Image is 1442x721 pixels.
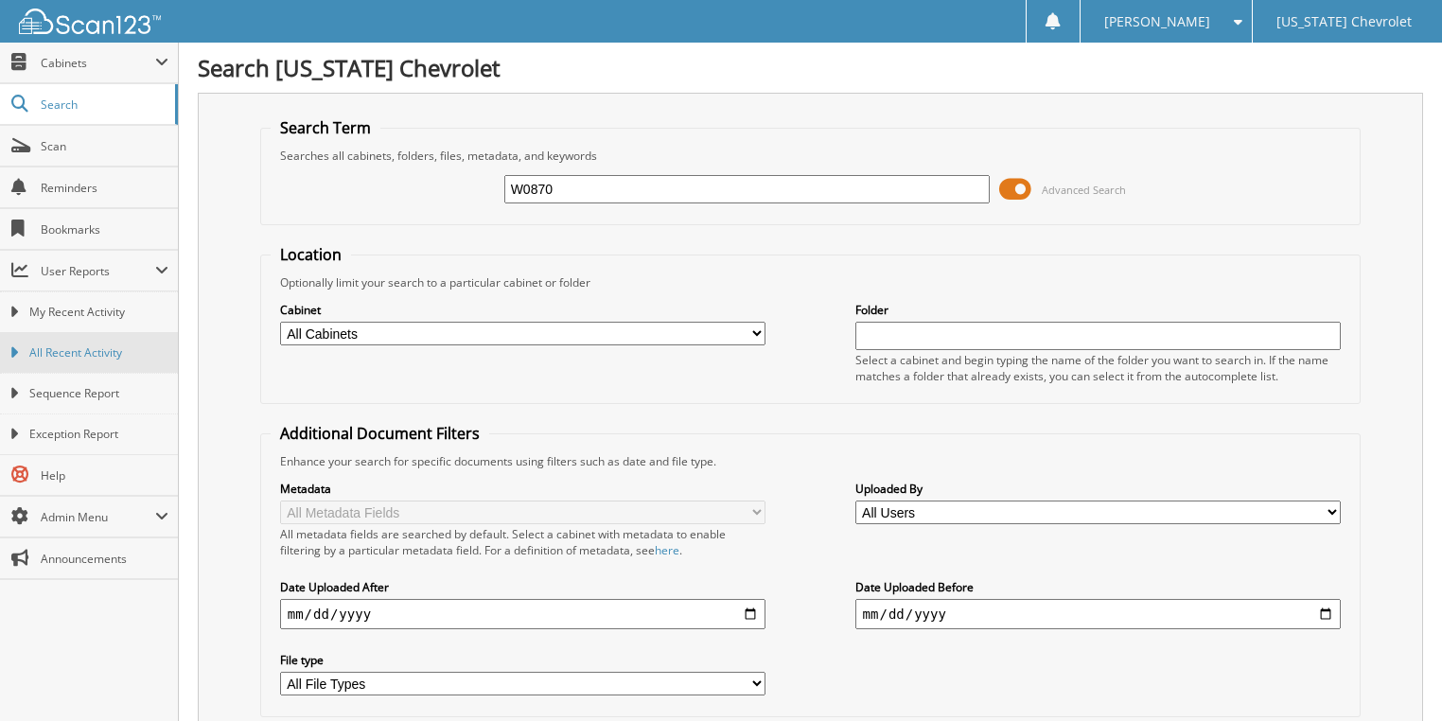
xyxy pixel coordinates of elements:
span: [PERSON_NAME] [1104,16,1210,27]
iframe: Chat Widget [1347,630,1442,721]
a: here [655,542,679,558]
span: My Recent Activity [29,304,168,321]
div: Searches all cabinets, folders, files, metadata, and keywords [271,148,1351,164]
h1: Search [US_STATE] Chevrolet [198,52,1423,83]
label: Cabinet [280,302,766,318]
label: Date Uploaded After [280,579,766,595]
span: Search [41,97,166,113]
span: Sequence Report [29,385,168,402]
label: Folder [855,302,1342,318]
span: Exception Report [29,426,168,443]
span: Cabinets [41,55,155,71]
label: Metadata [280,481,766,497]
span: All Recent Activity [29,344,168,361]
span: Advanced Search [1042,183,1126,197]
span: [US_STATE] Chevrolet [1276,16,1412,27]
span: Help [41,467,168,484]
div: All metadata fields are searched by default. Select a cabinet with metadata to enable filtering b... [280,526,766,558]
span: User Reports [41,263,155,279]
label: Date Uploaded Before [855,579,1342,595]
img: scan123-logo-white.svg [19,9,161,34]
label: File type [280,652,766,668]
span: Announcements [41,551,168,567]
span: Scan [41,138,168,154]
legend: Search Term [271,117,380,138]
legend: Additional Document Filters [271,423,489,444]
legend: Location [271,244,351,265]
input: end [855,599,1342,629]
div: Select a cabinet and begin typing the name of the folder you want to search in. If the name match... [855,352,1342,384]
span: Reminders [41,180,168,196]
div: Enhance your search for specific documents using filters such as date and file type. [271,453,1351,469]
input: start [280,599,766,629]
span: Admin Menu [41,509,155,525]
div: Optionally limit your search to a particular cabinet or folder [271,274,1351,290]
label: Uploaded By [855,481,1342,497]
span: Bookmarks [41,221,168,237]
